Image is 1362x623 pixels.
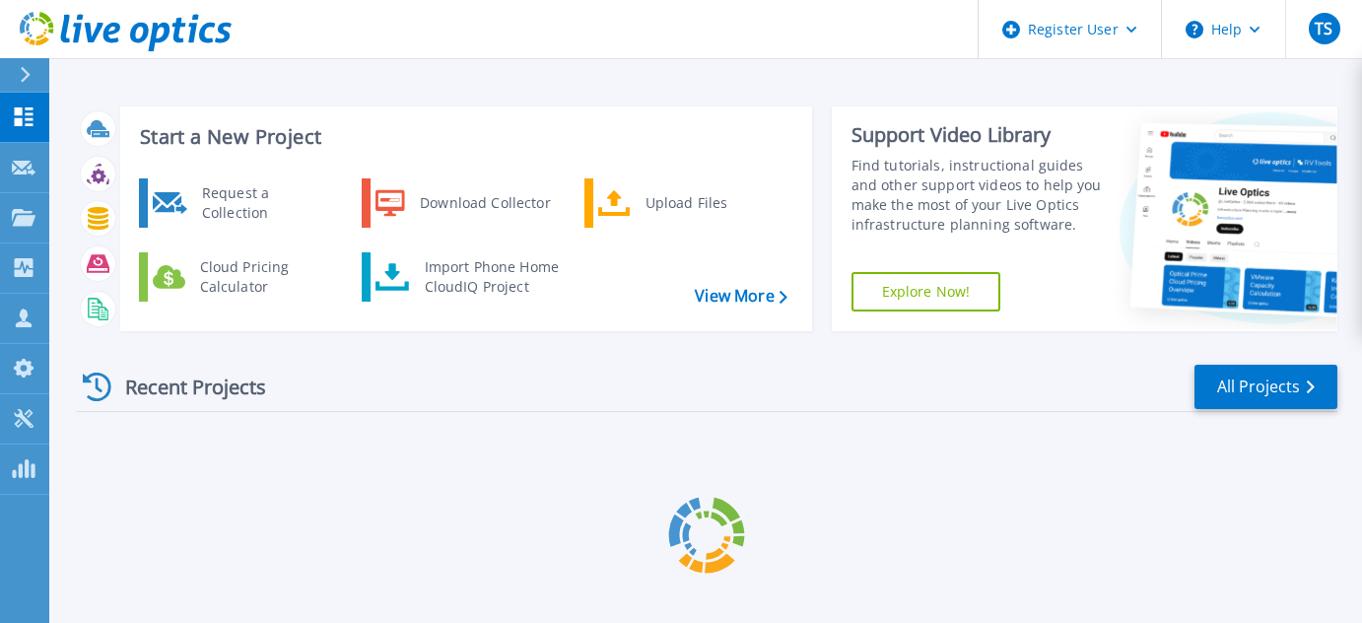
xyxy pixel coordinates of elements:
a: All Projects [1194,365,1337,409]
a: Upload Files [584,178,786,228]
h3: Start a New Project [140,126,786,148]
div: Download Collector [410,183,559,223]
span: TS [1315,21,1332,36]
div: Recent Projects [76,363,293,411]
div: Request a Collection [192,183,336,223]
a: View More [695,287,786,306]
a: Download Collector [362,178,564,228]
a: Request a Collection [139,178,341,228]
a: Cloud Pricing Calculator [139,252,341,302]
div: Find tutorials, instructional guides and other support videos to help you make the most of your L... [851,156,1104,235]
div: Upload Files [636,183,782,223]
div: Import Phone Home CloudIQ Project [415,257,569,297]
div: Cloud Pricing Calculator [190,257,336,297]
div: Support Video Library [851,122,1104,148]
a: Explore Now! [851,272,1001,311]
